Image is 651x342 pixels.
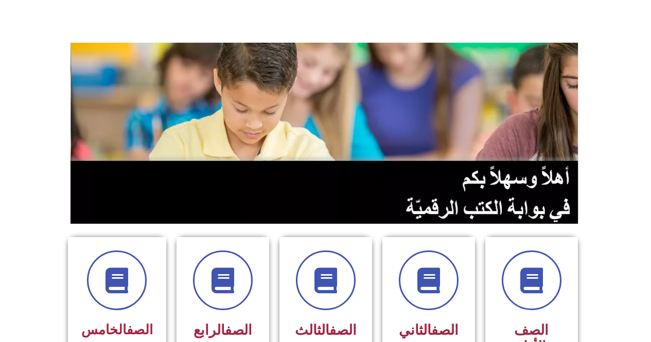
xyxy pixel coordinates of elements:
[225,322,252,338] a: الصف
[431,322,459,338] a: الصف
[127,322,153,337] a: الصف
[399,322,459,338] span: الثاني
[81,322,153,337] span: الخامس
[329,322,357,338] a: الصف
[295,322,357,338] span: الثالث
[193,322,252,338] span: الرابع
